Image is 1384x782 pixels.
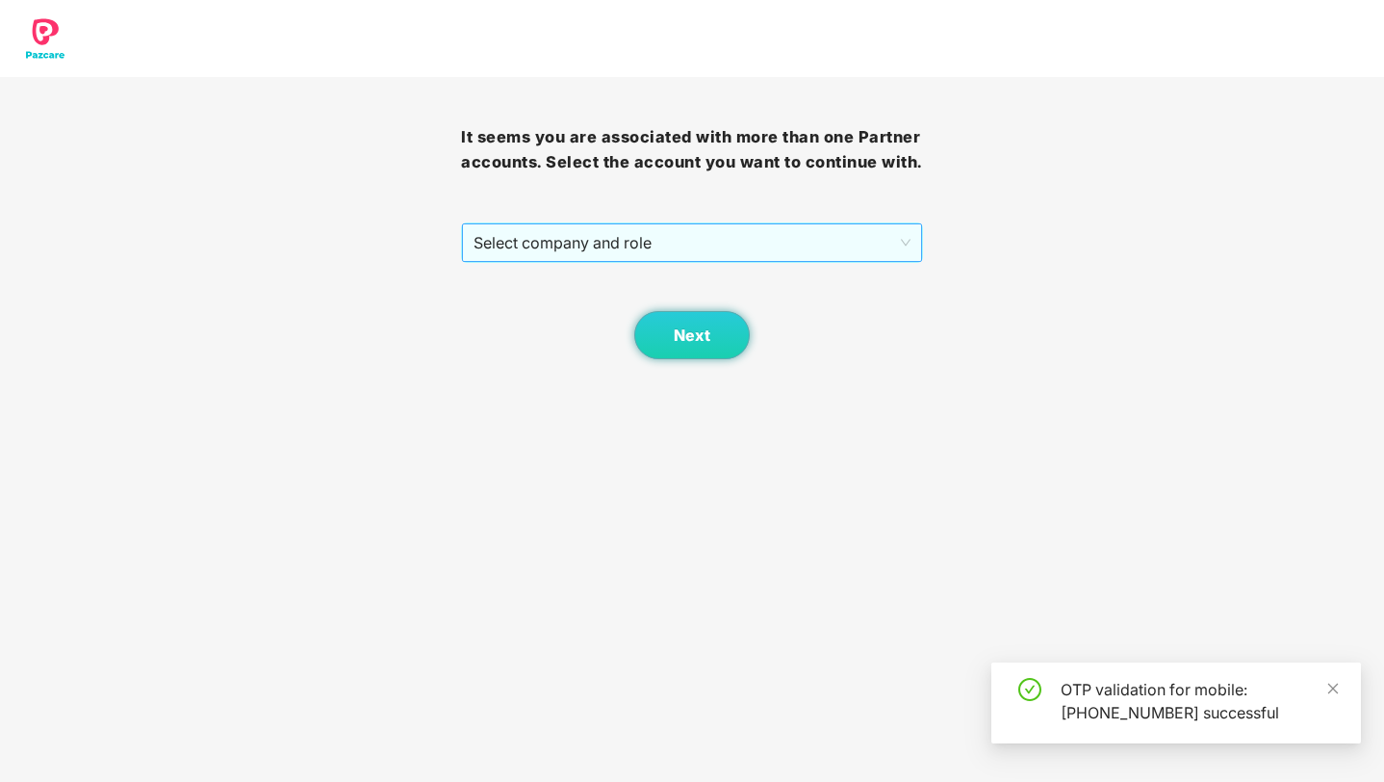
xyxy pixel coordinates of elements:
span: close [1326,682,1340,695]
span: Select company and role [474,224,910,261]
span: Next [674,326,710,345]
div: OTP validation for mobile: [PHONE_NUMBER] successful [1061,678,1338,724]
button: Next [634,311,750,359]
span: check-circle [1018,678,1041,701]
h3: It seems you are associated with more than one Partner accounts. Select the account you want to c... [461,125,922,174]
